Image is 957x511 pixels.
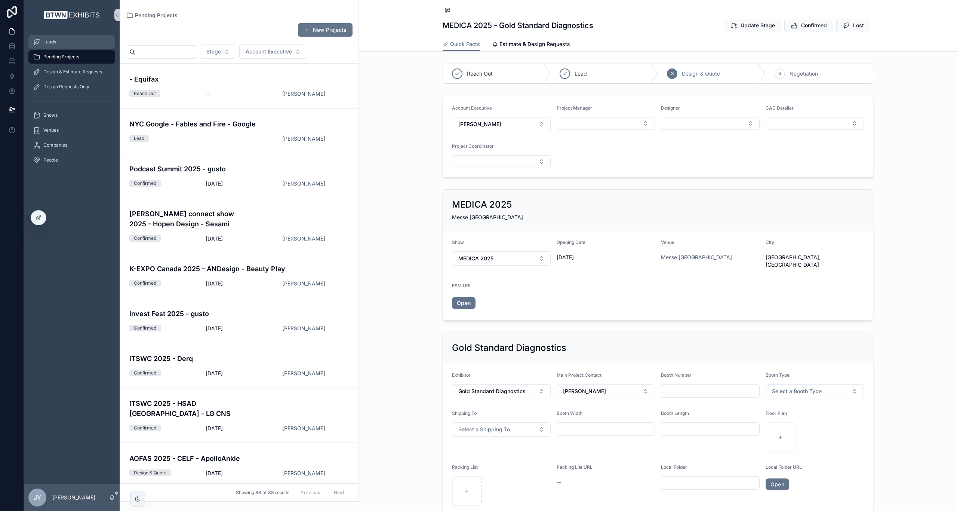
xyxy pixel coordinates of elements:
[43,39,56,45] span: Leads
[452,239,464,245] span: Show
[134,90,156,97] div: Reach Out
[134,280,156,287] div: Confirmed
[206,90,210,98] span: --
[452,117,551,131] button: Select Button
[246,48,292,55] span: Account Executive
[129,119,292,129] h4: NYC Google - Fables and Fire - Google
[458,255,493,262] span: MEDICA 2025
[467,70,493,77] span: Reach Out
[452,342,566,354] h2: Gold Standard Diagnostics
[557,372,601,378] span: Main Project Contact
[452,422,551,437] button: Select Button
[129,209,292,229] h4: [PERSON_NAME] connect show 2025 - Hopen Design - Sesami
[43,69,102,75] span: Design & Estimate Requests
[43,84,89,90] span: Design Requests Only
[28,80,115,94] a: Design Requests Only
[452,199,512,211] h2: MEDICA 2025
[129,264,292,274] h4: K-EXPO Canada 2025 - ANDesign - Beauty Play
[282,235,325,242] a: [PERSON_NAME]
[452,384,551,398] button: Select Button
[206,425,273,432] span: [DATE]
[458,388,526,395] span: Gold Standard Diagnostics
[206,48,221,55] span: Stage
[206,469,273,477] span: [DATE]
[452,143,494,149] span: Project Coordinator
[239,45,307,59] button: Select Button
[282,469,325,477] a: [PERSON_NAME]
[458,120,501,128] span: [PERSON_NAME]
[134,235,156,242] div: Confirmed
[563,388,606,395] span: [PERSON_NAME]
[766,372,790,378] span: Booth Type
[28,153,115,167] a: People
[282,370,325,377] a: [PERSON_NAME]
[853,22,864,29] span: Lost
[452,283,472,288] span: ESM URL
[206,370,273,377] span: [DATE]
[120,153,359,198] a: Podcast Summit 2025 - gustoConfirmed[DATE][PERSON_NAME]
[282,425,325,432] a: [PERSON_NAME]
[784,19,833,32] button: Confirmed
[52,494,95,501] p: [PERSON_NAME]
[499,40,570,48] span: Estimate & Design Requests
[661,117,760,130] button: Select Button
[282,280,325,287] a: [PERSON_NAME]
[43,127,59,133] span: Venues
[129,74,292,84] h4: - Equifax
[443,20,593,31] h1: MEDICA 2025 - Gold Standard Diagnostics
[28,50,115,64] a: Pending Projects
[120,388,359,443] a: ITSWC 2025 - HSAD [GEOGRAPHIC_DATA] - LG CNSConfirmed[DATE][PERSON_NAME]
[129,164,292,174] h4: Podcast Summit 2025 - gusto
[766,117,864,130] button: Select Button
[557,117,655,130] button: Select Button
[766,384,864,398] button: Select Button
[28,35,115,49] a: Leads
[557,464,593,470] span: Packing List URL
[206,325,273,332] span: [DATE]
[134,325,156,331] div: Confirmed
[766,464,802,470] span: Local Folder URL
[661,464,687,470] span: Local Folder
[836,19,870,32] button: Lost
[452,214,523,220] span: Messe [GEOGRAPHIC_DATA]
[120,108,359,153] a: NYC Google - Fables and Fire - GoogleLead[PERSON_NAME]
[206,280,273,287] span: [DATE]
[206,180,273,187] span: [DATE]
[557,384,655,398] button: Select Button
[42,9,101,21] img: App logo
[135,12,178,19] span: Pending Projects
[120,298,359,343] a: Invest Fest 2025 - gustoConfirmed[DATE][PERSON_NAME]
[282,90,325,98] span: [PERSON_NAME]
[443,37,480,52] a: Quick Facts
[452,410,477,416] span: Shipping To
[120,443,359,487] a: AOFAS 2025 - CELF - ApolloAnkleDesign & Quote[DATE][PERSON_NAME]
[661,105,680,111] span: Designer
[120,198,359,253] a: [PERSON_NAME] connect show 2025 - Hopen Design - SesamiConfirmed[DATE][PERSON_NAME]
[282,180,325,187] a: [PERSON_NAME]
[298,23,353,37] button: New Projects
[661,254,732,261] a: Messe [GEOGRAPHIC_DATA]
[452,105,492,111] span: Account Executive
[28,138,115,152] a: Companies
[661,372,692,378] span: Booth Number
[557,239,585,245] span: Opening Date
[134,180,156,187] div: Confirmed
[28,123,115,137] a: Venues
[282,325,325,332] a: [PERSON_NAME]
[772,388,822,395] span: Select a Booth Type
[766,254,864,269] span: [GEOGRAPHIC_DATA], [GEOGRAPHIC_DATA]
[661,239,674,245] span: Venue
[778,71,781,77] span: 4
[557,410,582,416] span: Booth Width
[452,251,551,266] button: Select Button
[134,370,156,376] div: Confirmed
[129,453,292,463] h4: AOFAS 2025 - CELF - ApolloAnkle
[452,464,478,470] span: Packing List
